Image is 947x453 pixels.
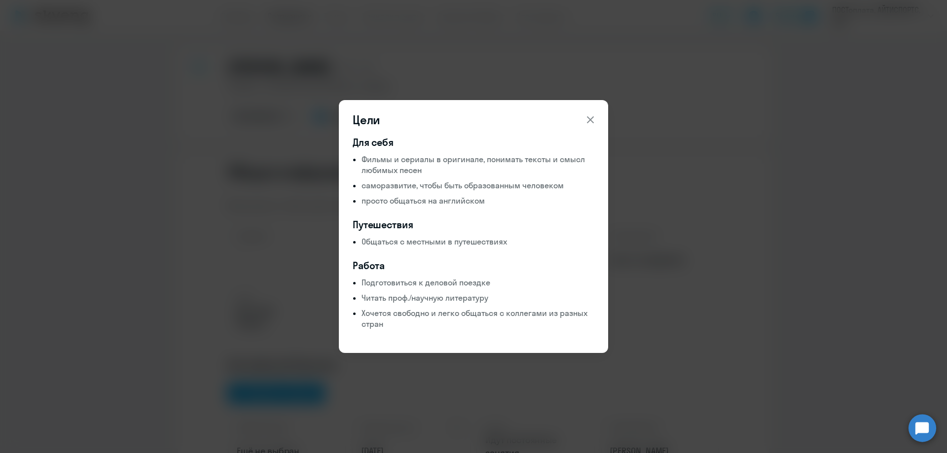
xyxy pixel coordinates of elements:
p: Подготовиться к деловой поездке [362,277,594,288]
p: Фильмы и сериалы в оригинале, понимать тексты и смысл любимых песен [362,154,594,175]
h4: Работа [353,259,594,273]
h4: Для себя [353,136,594,149]
p: просто общаться на английском [362,195,594,206]
p: Читать проф./научную литературу [362,292,594,303]
p: Хочется свободно и легко общаться с коллегами из разных стран [362,308,594,329]
header: Цели [339,112,608,128]
p: Общаться с местными в путешествиях [362,236,594,247]
p: саморазвитие, чтобы быть образованным человеком [362,180,594,191]
h4: Путешествия [353,218,594,232]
